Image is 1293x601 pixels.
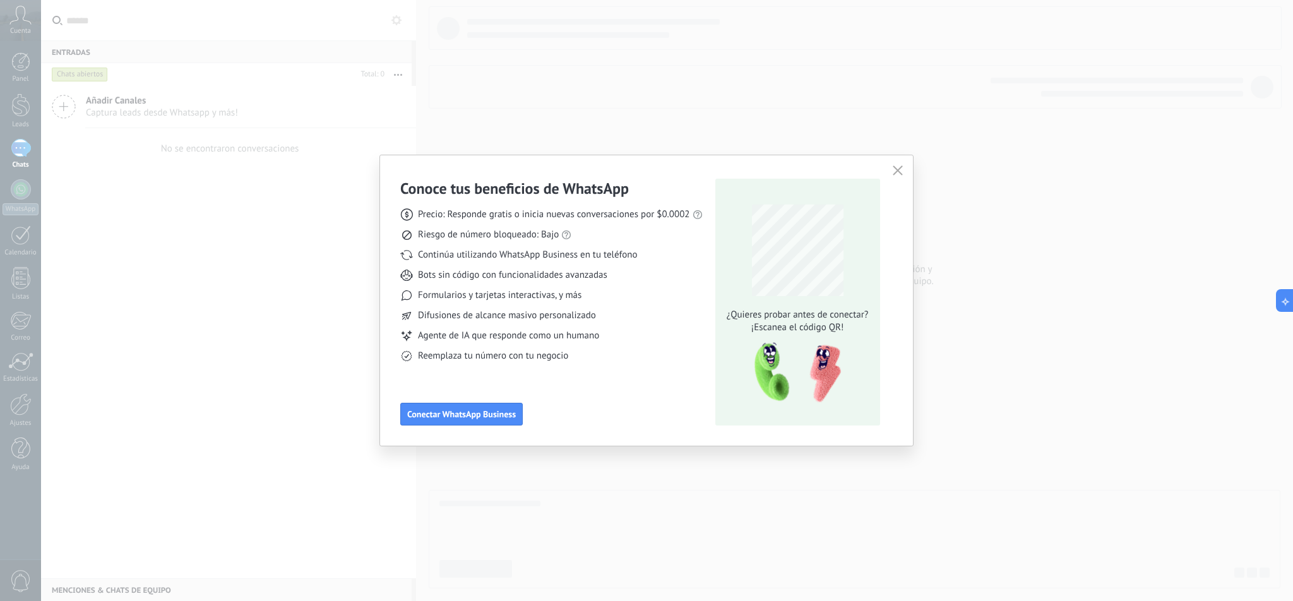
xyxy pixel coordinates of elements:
[723,309,872,321] span: ¿Quieres probar antes de conectar?
[418,208,690,221] span: Precio: Responde gratis o inicia nuevas conversaciones por $0.0002
[418,249,637,261] span: Continúa utilizando WhatsApp Business en tu teléfono
[400,179,629,198] h3: Conoce tus beneficios de WhatsApp
[418,229,559,241] span: Riesgo de número bloqueado: Bajo
[407,410,516,419] span: Conectar WhatsApp Business
[744,339,843,407] img: qr-pic-1x.png
[418,269,607,282] span: Bots sin código con funcionalidades avanzadas
[418,350,568,362] span: Reemplaza tu número con tu negocio
[418,289,581,302] span: Formularios y tarjetas interactivas, y más
[418,309,596,322] span: Difusiones de alcance masivo personalizado
[723,321,872,334] span: ¡Escanea el código QR!
[418,330,599,342] span: Agente de IA que responde como un humano
[400,403,523,425] button: Conectar WhatsApp Business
